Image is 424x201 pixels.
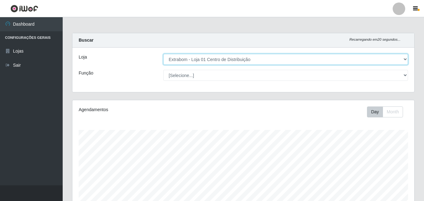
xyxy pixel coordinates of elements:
[367,106,408,117] div: Toolbar with button groups
[79,106,210,113] div: Agendamentos
[79,70,93,76] label: Função
[383,106,403,117] button: Month
[349,38,400,41] i: Recarregando em 20 segundos...
[367,106,383,117] button: Day
[10,5,38,13] img: CoreUI Logo
[79,38,93,43] strong: Buscar
[79,54,87,60] label: Loja
[367,106,403,117] div: First group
